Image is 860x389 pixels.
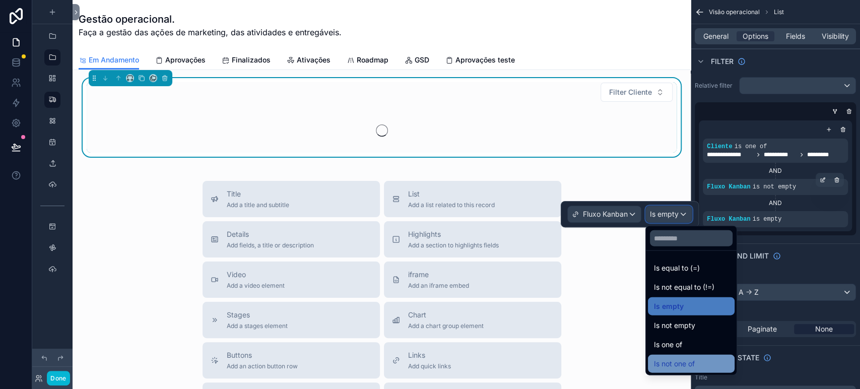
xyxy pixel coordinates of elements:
[384,262,561,298] button: iframeAdd an iframe embed
[203,262,380,298] button: VideoAdd a video element
[408,189,495,199] span: List
[384,181,561,217] button: ListAdd a list related to this record
[711,251,769,261] span: Sort And Limit
[232,55,271,65] span: Finalizados
[654,319,695,332] span: Is not empty
[203,342,380,378] button: ButtonsAdd an action button row
[703,167,848,175] div: AND
[415,55,429,65] span: GSD
[408,201,495,209] span: Add a list related to this record
[79,12,342,26] h1: Gestão operacional.
[711,56,734,67] span: Filter
[748,324,777,334] span: Paginate
[47,371,70,385] button: Done
[227,350,298,360] span: Buttons
[227,201,289,209] span: Add a title and subtitle
[703,199,848,207] div: AND
[707,183,750,190] span: Fluxo Kanban
[89,55,139,65] span: Em Andamento
[203,302,380,338] button: StagesAdd a stages element
[707,143,732,150] span: Cliente
[822,31,849,41] span: Visibility
[703,31,729,41] span: General
[695,82,735,90] label: Relative filter
[654,339,682,351] span: Is one of
[695,284,855,300] div: Atividades: A -> Z
[384,342,561,378] button: LinksAdd quick links
[227,270,285,280] span: Video
[79,51,139,70] a: Em Andamento
[408,282,469,290] span: Add an iframe embed
[786,31,805,41] span: Fields
[609,87,652,97] span: Filter Cliente
[287,51,330,71] a: Ativações
[203,221,380,257] button: DetailsAdd fields, a title or description
[227,362,298,370] span: Add an action button row
[408,310,484,320] span: Chart
[222,51,271,71] a: Finalizados
[654,262,700,274] span: Is equal to (=)
[405,51,429,71] a: GSD
[408,270,469,280] span: iframe
[654,358,695,370] span: Is not one of
[297,55,330,65] span: Ativações
[654,281,714,293] span: Is not equal to (!=)
[707,216,750,223] span: Fluxo Kanban
[601,83,673,102] button: Select Button
[752,183,796,190] span: is not empty
[227,322,288,330] span: Add a stages element
[79,26,342,38] span: Faça a gestão das ações de marketing, das atividades e entregáveis.
[227,241,314,249] span: Add fields, a title or description
[203,181,380,217] button: TitleAdd a title and subtitle
[227,229,314,239] span: Details
[408,350,451,360] span: Links
[815,324,833,334] span: None
[384,302,561,338] button: ChartAdd a chart group element
[408,241,499,249] span: Add a section to highlights fields
[155,51,206,71] a: Aprovações
[445,51,515,71] a: Aprovações teste
[227,189,289,199] span: Title
[752,216,781,223] span: is empty
[227,310,288,320] span: Stages
[734,143,767,150] span: is one of
[165,55,206,65] span: Aprovações
[347,51,388,71] a: Roadmap
[695,284,856,301] button: Atividades: A -> Z
[408,229,499,239] span: Highlights
[654,300,684,312] span: Is empty
[743,31,768,41] span: Options
[408,362,451,370] span: Add quick links
[384,221,561,257] button: HighlightsAdd a section to highlights fields
[709,8,760,16] span: Visão operacional
[408,322,484,330] span: Add a chart group element
[774,8,784,16] span: List
[455,55,515,65] span: Aprovações teste
[357,55,388,65] span: Roadmap
[227,282,285,290] span: Add a video element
